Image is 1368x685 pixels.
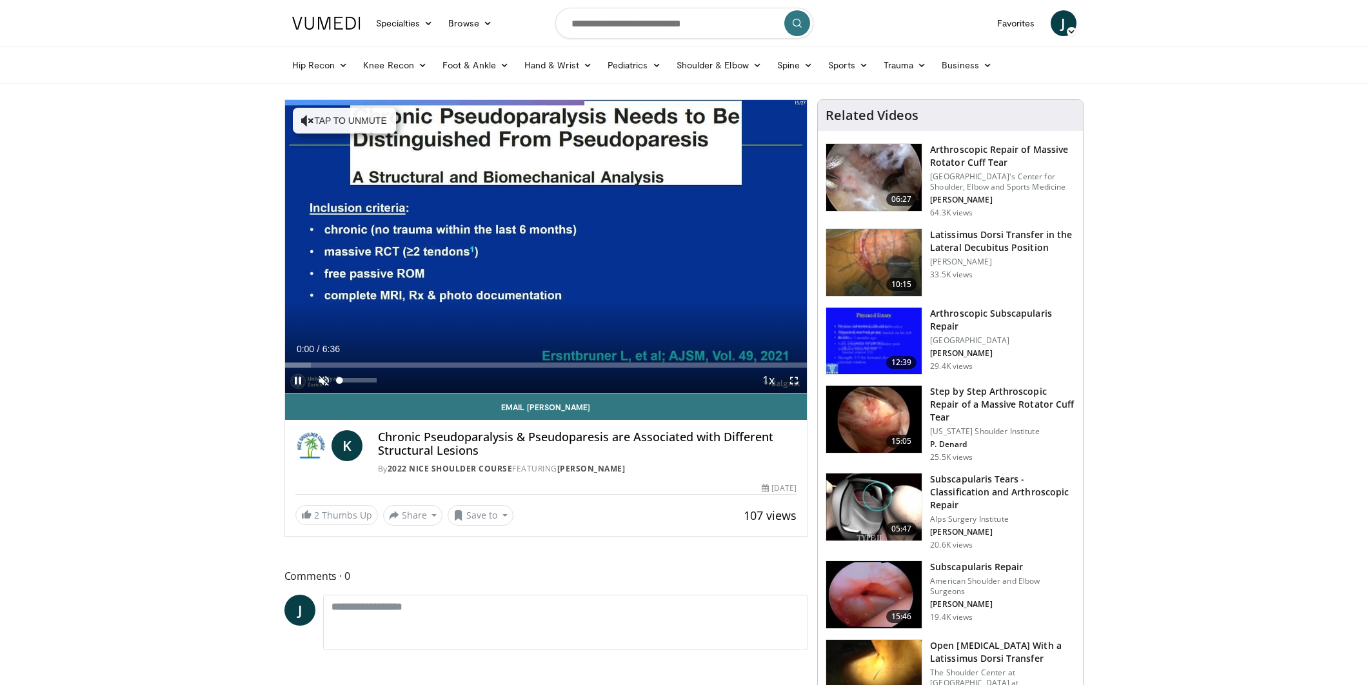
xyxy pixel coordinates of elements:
[989,10,1043,36] a: Favorites
[930,348,1075,359] p: [PERSON_NAME]
[826,143,1075,218] a: 06:27 Arthroscopic Repair of Massive Rotator Cuff Tear [GEOGRAPHIC_DATA]'s Center for Shoulder, E...
[820,52,876,78] a: Sports
[781,368,807,393] button: Fullscreen
[826,385,1075,462] a: 15:05 Step by Step Arthroscopic Repair of a Massive Rotator Cuff Tear [US_STATE] Shoulder Institu...
[1051,10,1076,36] a: J
[930,195,1075,205] p: [PERSON_NAME]
[826,144,922,211] img: 281021_0002_1.png.150x105_q85_crop-smart_upscale.jpg
[285,100,808,394] video-js: Video Player
[930,385,1075,424] h3: Step by Step Arthroscopic Repair of a Massive Rotator Cuff Tear
[930,335,1075,346] p: [GEOGRAPHIC_DATA]
[934,52,1000,78] a: Business
[930,473,1075,511] h3: Subscapularis Tears - Classification and Arthroscopic Repair
[930,307,1075,333] h3: Arthroscopic Subscapularis Repair
[930,576,1075,597] p: American Shoulder and Elbow Surgeons
[669,52,769,78] a: Shoulder & Elbow
[292,17,361,30] img: VuMedi Logo
[930,527,1075,537] p: [PERSON_NAME]
[930,561,1075,573] h3: Subscapularis Repair
[930,439,1075,450] p: P. Denard
[930,172,1075,192] p: [GEOGRAPHIC_DATA]'s Center for Shoulder, Elbow and Sports Medicine
[876,52,935,78] a: Trauma
[314,509,319,521] span: 2
[317,344,320,354] span: /
[886,278,917,291] span: 10:15
[826,229,922,296] img: 38501_0000_3.png.150x105_q85_crop-smart_upscale.jpg
[383,505,443,526] button: Share
[930,599,1075,610] p: [PERSON_NAME]
[930,361,973,372] p: 29.4K views
[826,308,922,375] img: 38496_0000_3.png.150x105_q85_crop-smart_upscale.jpg
[322,344,340,354] span: 6:36
[930,452,973,462] p: 25.5K views
[886,435,917,448] span: 15:05
[311,368,337,393] button: Unmute
[435,52,517,78] a: Foot & Ankle
[930,612,973,622] p: 19.4K views
[378,430,797,458] h4: Chronic Pseudoparalysis & Pseudoparesis are Associated with Different Structural Lesions
[930,228,1075,254] h3: Latissimus Dorsi Transfer in the Lateral Decubitus Position
[886,193,917,206] span: 06:27
[368,10,441,36] a: Specialties
[378,463,797,475] div: By FEATURING
[285,368,311,393] button: Pause
[762,482,797,494] div: [DATE]
[930,540,973,550] p: 20.6K views
[388,463,513,474] a: 2022 Nice Shoulder Course
[826,307,1075,375] a: 12:39 Arthroscopic Subscapularis Repair [GEOGRAPHIC_DATA] [PERSON_NAME] 29.4K views
[517,52,600,78] a: Hand & Wrist
[930,143,1075,169] h3: Arthroscopic Repair of Massive Rotator Cuff Tear
[297,344,314,354] span: 0:00
[293,108,396,134] button: Tap to unmute
[285,362,808,368] div: Progress Bar
[295,430,326,461] img: 2022 Nice Shoulder Course
[769,52,820,78] a: Spine
[600,52,669,78] a: Pediatrics
[284,52,356,78] a: Hip Recon
[555,8,813,39] input: Search topics, interventions
[886,610,917,623] span: 15:46
[930,257,1075,267] p: [PERSON_NAME]
[930,514,1075,524] p: Alps Surgery Institute
[332,430,362,461] a: K
[448,505,513,526] button: Save to
[340,378,377,382] div: Volume Level
[295,505,378,525] a: 2 Thumbs Up
[826,561,922,628] img: laf_3.png.150x105_q85_crop-smart_upscale.jpg
[355,52,435,78] a: Knee Recon
[557,463,626,474] a: [PERSON_NAME]
[886,356,917,369] span: 12:39
[755,368,781,393] button: Playback Rate
[826,386,922,453] img: 7cd5bdb9-3b5e-40f2-a8f4-702d57719c06.150x105_q85_crop-smart_upscale.jpg
[826,561,1075,629] a: 15:46 Subscapularis Repair American Shoulder and Elbow Surgeons [PERSON_NAME] 19.4K views
[930,270,973,280] p: 33.5K views
[826,108,918,123] h4: Related Videos
[441,10,500,36] a: Browse
[284,568,808,584] span: Comments 0
[930,426,1075,437] p: [US_STATE] Shoulder Institute
[886,522,917,535] span: 05:47
[285,394,808,420] a: Email [PERSON_NAME]
[930,639,1075,665] h3: Open [MEDICAL_DATA] With a Latissimus Dorsi Transfer
[826,473,922,541] img: 545555_3.png.150x105_q85_crop-smart_upscale.jpg
[744,508,797,523] span: 107 views
[826,228,1075,297] a: 10:15 Latissimus Dorsi Transfer in the Lateral Decubitus Position [PERSON_NAME] 33.5K views
[284,595,315,626] a: J
[826,473,1075,550] a: 05:47 Subscapularis Tears - Classification and Arthroscopic Repair Alps Surgery Institute [PERSON...
[930,208,973,218] p: 64.3K views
